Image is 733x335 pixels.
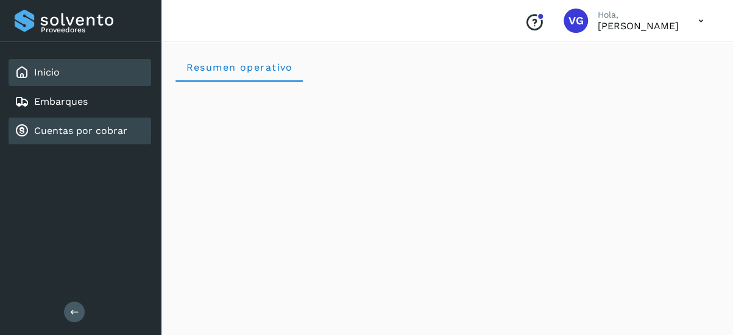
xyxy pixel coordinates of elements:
p: Proveedores [41,26,146,34]
span: Resumen operativo [185,62,293,73]
div: Embarques [9,88,151,115]
a: Cuentas por cobrar [34,125,127,136]
p: VIRIDIANA GONZALEZ MENDOZA [598,20,679,32]
a: Inicio [34,66,60,78]
div: Inicio [9,59,151,86]
div: Cuentas por cobrar [9,118,151,144]
p: Hola, [598,10,679,20]
a: Embarques [34,96,88,107]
